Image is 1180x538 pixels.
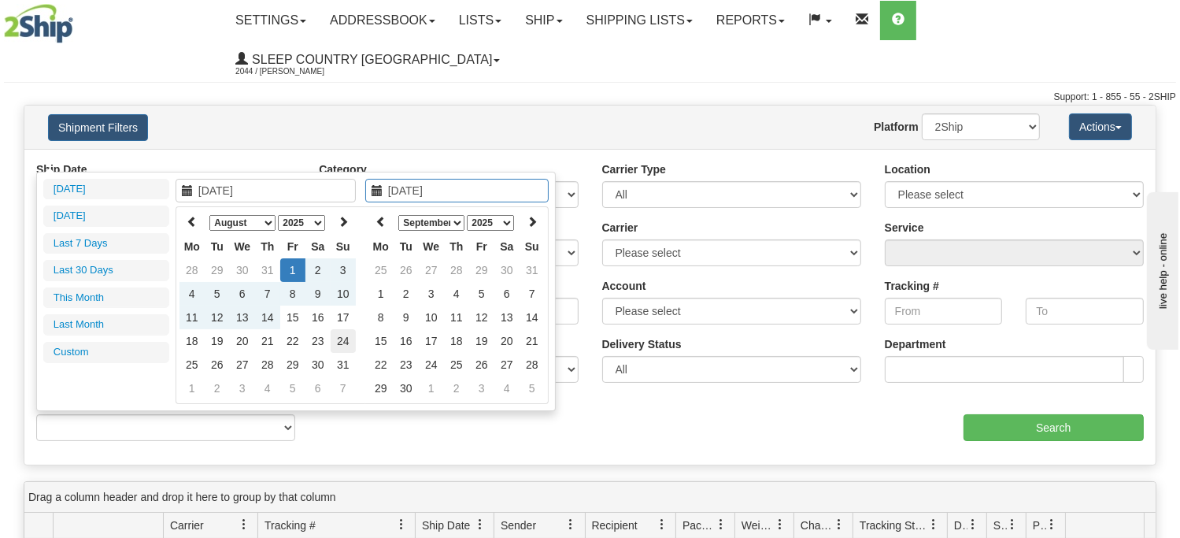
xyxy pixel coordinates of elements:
[1033,518,1046,533] span: Pickup Status
[885,220,924,236] label: Service
[255,282,280,306] td: 7
[705,1,797,40] a: Reports
[602,161,666,177] label: Carrier Type
[520,258,545,282] td: 31
[885,278,939,294] label: Tracking #
[43,260,169,281] li: Last 30 Days
[964,414,1145,441] input: Search
[513,1,574,40] a: Ship
[205,329,230,353] td: 19
[469,282,494,306] td: 5
[520,329,545,353] td: 21
[43,206,169,227] li: [DATE]
[602,336,682,352] label: Delivery Status
[331,235,356,258] th: Su
[419,235,444,258] th: We
[494,258,520,282] td: 30
[368,235,394,258] th: Mo
[368,353,394,377] td: 22
[205,235,230,258] th: Tu
[331,353,356,377] td: 31
[1026,298,1144,325] input: To
[419,282,444,306] td: 3
[318,1,447,40] a: Addressbook
[205,353,230,377] td: 26
[494,306,520,329] td: 13
[280,235,305,258] th: Fr
[885,161,930,177] label: Location
[494,282,520,306] td: 6
[4,4,73,43] img: logo2044.jpg
[331,306,356,329] td: 17
[43,288,169,309] li: This Month
[230,377,255,400] td: 3
[469,235,494,258] th: Fr
[422,518,470,533] span: Ship Date
[205,258,230,282] td: 29
[235,64,353,80] span: 2044 / [PERSON_NAME]
[444,377,469,400] td: 2
[331,258,356,282] td: 3
[305,329,331,353] td: 23
[230,306,255,329] td: 13
[767,511,793,538] a: Weight filter column settings
[43,314,169,336] li: Last Month
[682,518,716,533] span: Packages
[205,282,230,306] td: 5
[1069,113,1132,140] button: Actions
[179,258,205,282] td: 28
[179,306,205,329] td: 11
[179,329,205,353] td: 18
[24,482,1156,513] div: grid grouping header
[494,235,520,258] th: Sa
[368,377,394,400] td: 29
[205,377,230,400] td: 2
[520,353,545,377] td: 28
[801,518,834,533] span: Charge
[447,1,513,40] a: Lists
[48,114,148,141] button: Shipment Filters
[885,298,1003,325] input: From
[255,377,280,400] td: 4
[444,353,469,377] td: 25
[469,258,494,282] td: 29
[255,353,280,377] td: 28
[280,306,305,329] td: 15
[467,511,494,538] a: Ship Date filter column settings
[205,306,230,329] td: 12
[230,282,255,306] td: 6
[230,258,255,282] td: 30
[170,518,204,533] span: Carrier
[224,1,318,40] a: Settings
[520,235,545,258] th: Su
[520,377,545,400] td: 5
[224,40,512,80] a: Sleep Country [GEOGRAPHIC_DATA] 2044 / [PERSON_NAME]
[280,329,305,353] td: 22
[501,518,536,533] span: Sender
[575,1,705,40] a: Shipping lists
[255,329,280,353] td: 21
[248,53,492,66] span: Sleep Country [GEOGRAPHIC_DATA]
[444,235,469,258] th: Th
[368,258,394,282] td: 25
[494,377,520,400] td: 4
[331,282,356,306] td: 10
[826,511,853,538] a: Charge filter column settings
[444,258,469,282] td: 28
[280,353,305,377] td: 29
[255,306,280,329] td: 14
[179,377,205,400] td: 1
[305,282,331,306] td: 9
[920,511,947,538] a: Tracking Status filter column settings
[305,258,331,282] td: 2
[230,235,255,258] th: We
[255,235,280,258] th: Th
[43,342,169,363] li: Custom
[179,282,205,306] td: 4
[231,511,257,538] a: Carrier filter column settings
[280,282,305,306] td: 8
[305,377,331,400] td: 6
[419,377,444,400] td: 1
[4,91,1176,104] div: Support: 1 - 855 - 55 - 2SHIP
[280,377,305,400] td: 5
